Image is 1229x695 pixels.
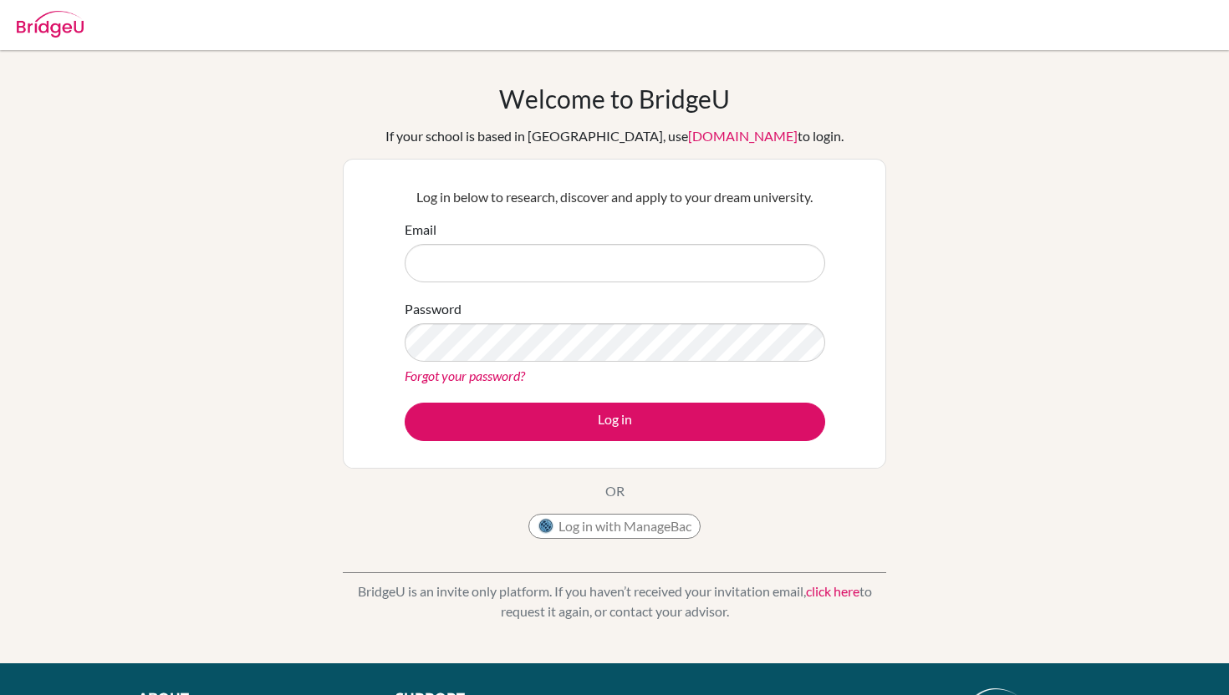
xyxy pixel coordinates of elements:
[17,11,84,38] img: Bridge-U
[499,84,730,114] h1: Welcome to BridgeU
[528,514,701,539] button: Log in with ManageBac
[605,481,625,501] p: OR
[806,583,859,599] a: click here
[405,187,825,207] p: Log in below to research, discover and apply to your dream university.
[688,128,798,144] a: [DOMAIN_NAME]
[405,403,825,441] button: Log in
[405,220,436,240] label: Email
[405,368,525,383] a: Forgot your password?
[405,299,462,319] label: Password
[343,581,886,621] p: BridgeU is an invite only platform. If you haven’t received your invitation email, to request it ...
[385,126,844,146] div: If your school is based in [GEOGRAPHIC_DATA], use to login.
